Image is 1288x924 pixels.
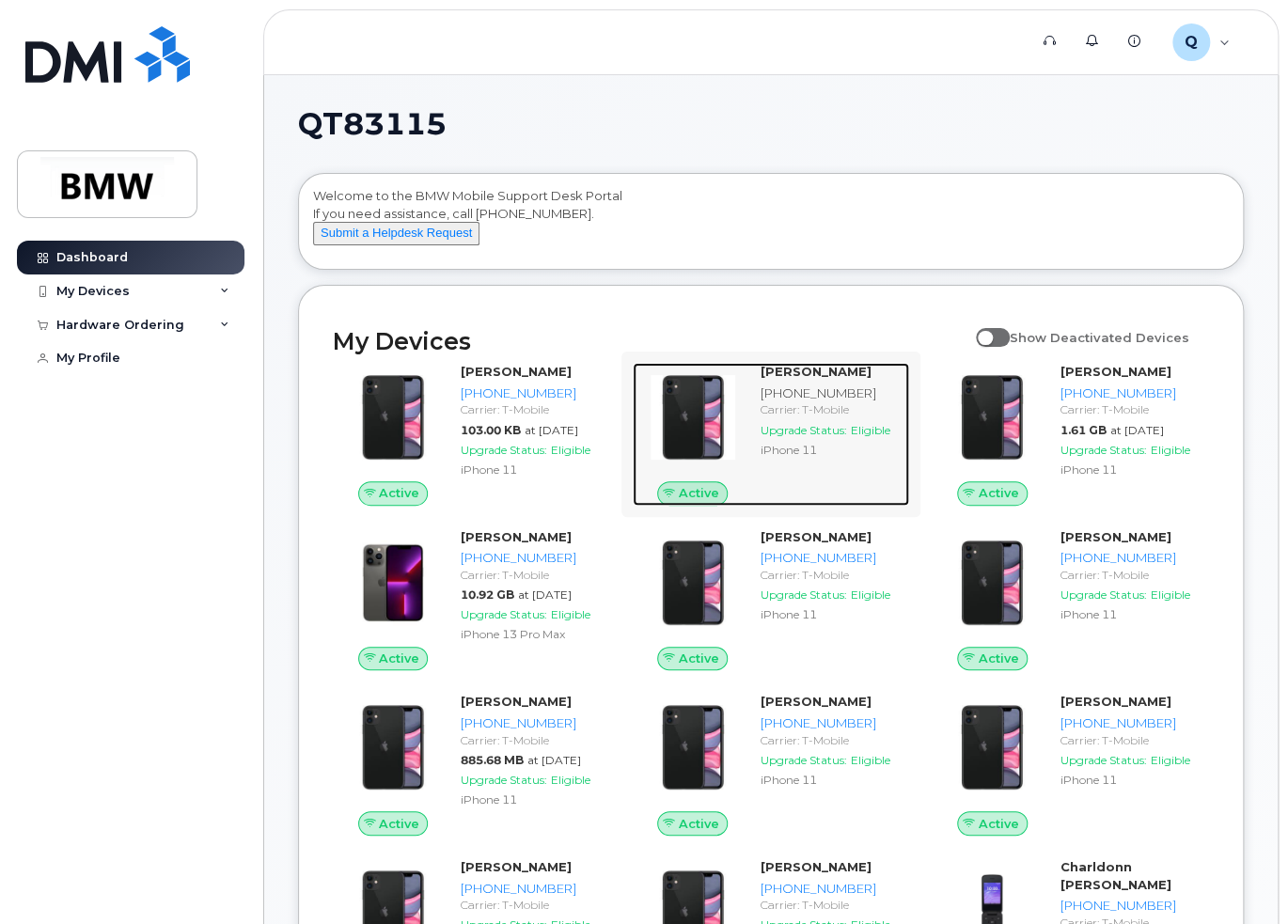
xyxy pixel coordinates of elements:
[461,753,524,767] span: 885.68 MB
[648,372,738,462] img: iPhone_11.jpg
[932,528,1209,671] a: Active[PERSON_NAME][PHONE_NUMBER]Carrier: T-MobileUpgrade Status:EligibleiPhone 11
[313,225,479,240] a: Submit a Helpdesk Request
[1060,549,1202,567] div: [PHONE_NUMBER]
[461,529,572,544] strong: [PERSON_NAME]
[633,528,910,671] a: Active[PERSON_NAME][PHONE_NUMBER]Carrier: T-MobileUpgrade Status:EligibleiPhone 11
[947,702,1037,792] img: iPhone_11.jpg
[633,693,910,836] a: Active[PERSON_NAME][PHONE_NUMBER]Carrier: T-MobileUpgrade Status:EligibleiPhone 11
[313,187,1229,262] div: Welcome to the BMW Mobile Support Desk Portal If you need assistance, call [PHONE_NUMBER].
[1060,606,1202,622] div: iPhone 11
[761,529,872,544] strong: [PERSON_NAME]
[313,222,479,245] button: Submit a Helpdesk Request
[761,442,903,458] div: iPhone 11
[761,384,903,402] div: [PHONE_NUMBER]
[1060,772,1202,788] div: iPhone 11
[551,607,590,621] span: Eligible
[461,859,572,874] strong: [PERSON_NAME]
[761,423,847,437] span: Upgrade Status:
[1060,364,1170,379] strong: [PERSON_NAME]
[461,773,547,787] span: Upgrade Status:
[379,484,419,502] span: Active
[679,650,719,667] span: Active
[648,702,738,792] img: iPhone_11.jpg
[461,607,547,621] span: Upgrade Status:
[761,567,903,583] div: Carrier: T-Mobile
[761,549,903,567] div: [PHONE_NUMBER]
[633,363,910,506] a: Active[PERSON_NAME][PHONE_NUMBER]Carrier: T-MobileUpgrade Status:EligibleiPhone 11
[333,327,966,355] h2: My Devices
[947,372,1037,462] img: iPhone_11.jpg
[379,815,419,833] span: Active
[1060,859,1170,892] strong: Charldonn [PERSON_NAME]
[461,567,603,583] div: Carrier: T-Mobile
[1150,753,1189,767] span: Eligible
[461,401,603,417] div: Carrier: T-Mobile
[761,364,872,379] strong: [PERSON_NAME]
[461,364,572,379] strong: [PERSON_NAME]
[461,732,603,748] div: Carrier: T-Mobile
[333,528,610,671] a: Active[PERSON_NAME][PHONE_NUMBER]Carrier: T-Mobile10.92 GBat [DATE]Upgrade Status:EligibleiPhone ...
[761,897,903,913] div: Carrier: T-Mobile
[461,423,521,437] span: 103.00 KB
[1150,443,1189,457] span: Eligible
[333,363,610,506] a: Active[PERSON_NAME][PHONE_NUMBER]Carrier: T-Mobile103.00 KBat [DATE]Upgrade Status:EligibleiPhone 11
[1150,587,1189,602] span: Eligible
[1010,330,1189,345] span: Show Deactivated Devices
[979,815,1019,833] span: Active
[461,791,603,807] div: iPhone 11
[525,423,578,437] span: at [DATE]
[761,714,903,732] div: [PHONE_NUMBER]
[1060,529,1170,544] strong: [PERSON_NAME]
[1060,401,1202,417] div: Carrier: T-Mobile
[679,484,719,502] span: Active
[461,714,603,732] div: [PHONE_NUMBER]
[679,815,719,833] span: Active
[932,693,1209,836] a: Active[PERSON_NAME][PHONE_NUMBER]Carrier: T-MobileUpgrade Status:EligibleiPhone 11
[379,650,419,667] span: Active
[851,587,890,602] span: Eligible
[1060,384,1202,402] div: [PHONE_NUMBER]
[461,880,603,898] div: [PHONE_NUMBER]
[348,372,438,462] img: iPhone_11.jpg
[461,626,603,642] div: iPhone 13 Pro Max
[851,423,890,437] span: Eligible
[461,897,603,913] div: Carrier: T-Mobile
[1109,423,1163,437] span: at [DATE]
[527,753,581,767] span: at [DATE]
[461,549,603,567] div: [PHONE_NUMBER]
[1060,587,1146,602] span: Upgrade Status:
[461,443,547,457] span: Upgrade Status:
[551,773,590,787] span: Eligible
[1060,423,1106,437] span: 1.61 GB
[1060,443,1146,457] span: Upgrade Status:
[761,859,872,874] strong: [PERSON_NAME]
[1060,694,1170,709] strong: [PERSON_NAME]
[461,587,514,602] span: 10.92 GB
[979,484,1019,502] span: Active
[761,694,872,709] strong: [PERSON_NAME]
[518,587,572,602] span: at [DATE]
[976,320,991,335] input: Show Deactivated Devices
[1060,732,1202,748] div: Carrier: T-Mobile
[333,693,610,836] a: Active[PERSON_NAME][PHONE_NUMBER]Carrier: T-Mobile885.68 MBat [DATE]Upgrade Status:EligibleiPhone 11
[761,587,847,602] span: Upgrade Status:
[1060,567,1202,583] div: Carrier: T-Mobile
[648,538,738,628] img: iPhone_11.jpg
[932,363,1209,506] a: Active[PERSON_NAME][PHONE_NUMBER]Carrier: T-Mobile1.61 GBat [DATE]Upgrade Status:EligibleiPhone 11
[761,880,903,898] div: [PHONE_NUMBER]
[348,702,438,792] img: iPhone_11.jpg
[1060,462,1202,478] div: iPhone 11
[348,538,438,628] img: image20231002-3703462-oworib.jpeg
[1060,714,1202,732] div: [PHONE_NUMBER]
[851,753,890,767] span: Eligible
[1206,842,1274,910] iframe: Messenger Launcher
[761,732,903,748] div: Carrier: T-Mobile
[551,443,590,457] span: Eligible
[461,694,572,709] strong: [PERSON_NAME]
[461,384,603,402] div: [PHONE_NUMBER]
[1060,753,1146,767] span: Upgrade Status:
[761,401,903,417] div: Carrier: T-Mobile
[461,462,603,478] div: iPhone 11
[761,753,847,767] span: Upgrade Status:
[1060,897,1202,915] div: [PHONE_NUMBER]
